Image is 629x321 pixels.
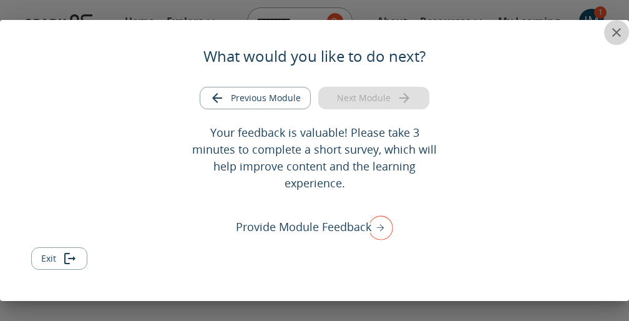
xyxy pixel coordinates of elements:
div: Provide Module Feedback [236,211,393,244]
button: Exit module [31,247,87,270]
img: right arrow [362,211,393,244]
button: close [604,20,629,45]
p: Provide Module Feedback [236,219,371,235]
p: Your feedback is valuable! Please take 3 minutes to complete a short survey, which will help impr... [188,124,440,192]
button: Go to previous module [200,87,311,110]
h5: What would you like to do next? [203,46,426,66]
